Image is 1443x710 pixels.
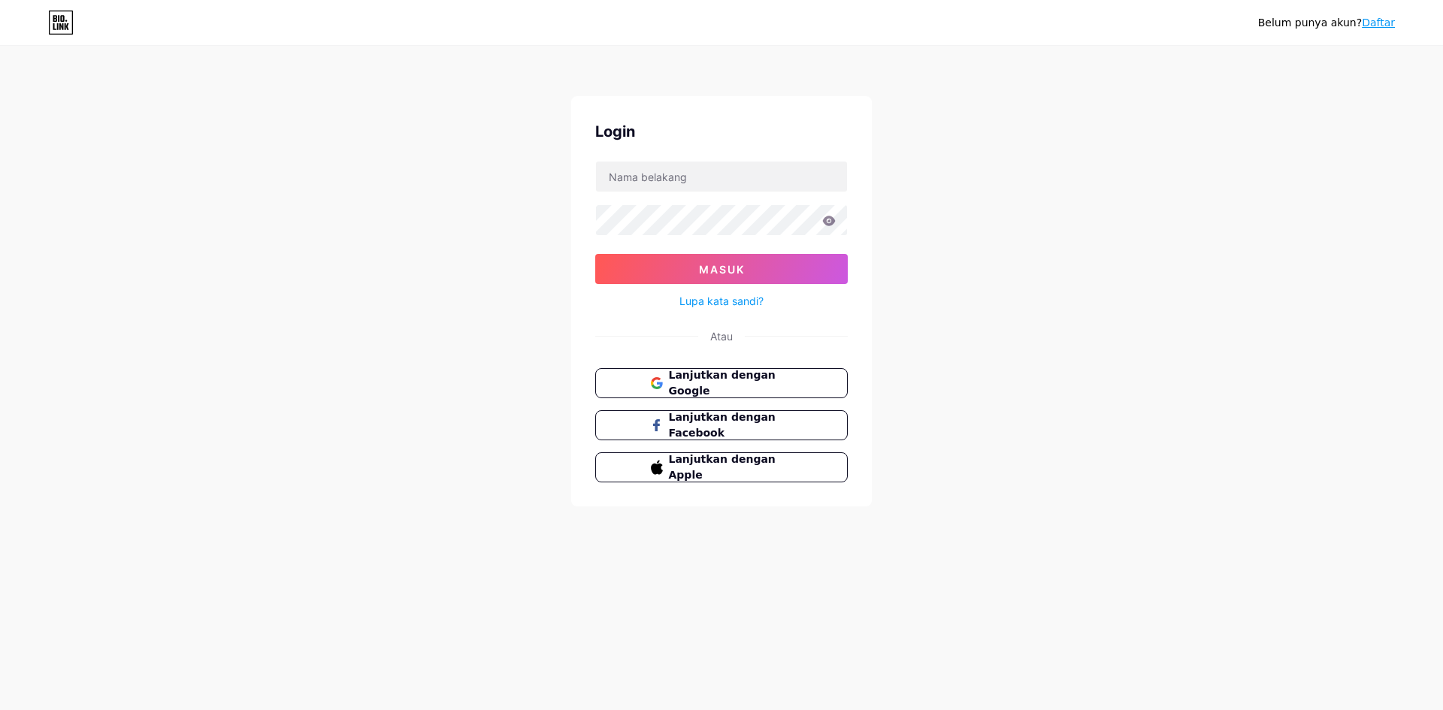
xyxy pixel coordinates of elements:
font: Login [595,122,635,140]
button: Lanjutkan dengan Facebook [595,410,848,440]
button: Masuk [595,254,848,284]
input: Nama belakang [596,162,847,192]
font: Lanjutkan dengan Facebook [669,411,776,439]
font: Lanjutkan dengan Apple [669,453,776,481]
a: Lupa kata sandi? [679,293,764,309]
font: Masuk [699,263,745,276]
font: Lupa kata sandi? [679,295,764,307]
button: Lanjutkan dengan Apple [595,452,848,482]
font: Lanjutkan dengan Google [669,369,776,397]
font: Belum punya akun? [1258,17,1362,29]
a: Daftar [1362,17,1395,29]
font: Atau [710,330,733,343]
button: Lanjutkan dengan Google [595,368,848,398]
